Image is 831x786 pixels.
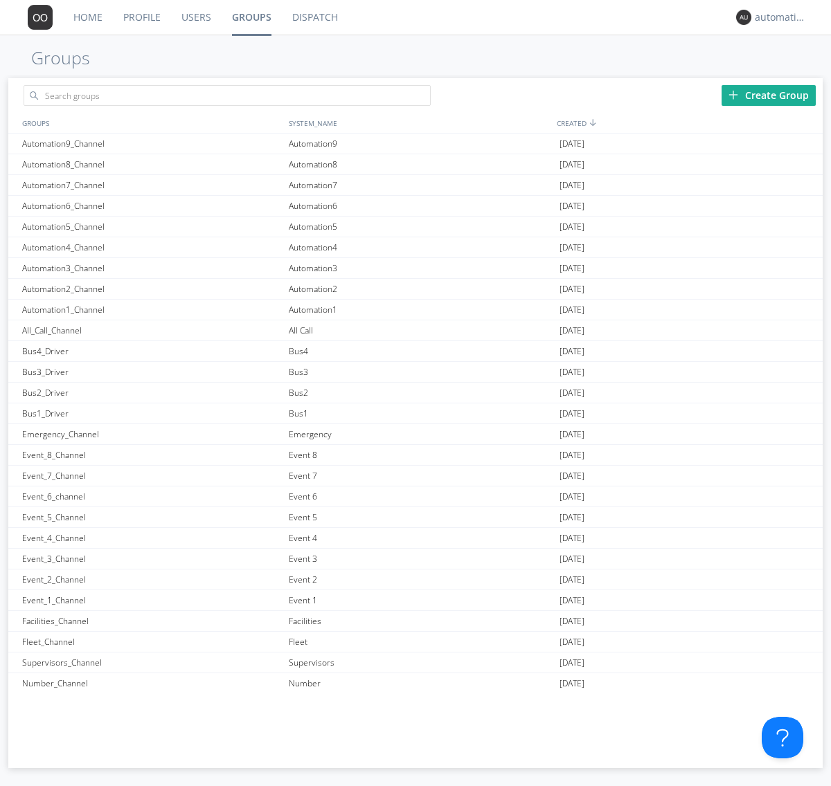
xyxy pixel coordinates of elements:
a: Bus4_DriverBus4[DATE] [8,341,823,362]
img: 373638.png [28,5,53,30]
span: [DATE] [560,154,584,175]
div: Emergency [285,424,556,444]
a: Automation1_ChannelAutomation1[DATE] [8,300,823,320]
span: [DATE] [560,528,584,549]
a: Number_ChannelNumber[DATE] [8,673,823,694]
span: [DATE] [560,507,584,528]
a: Event_5_ChannelEvent 5[DATE] [8,507,823,528]
a: Fleet_ChannelFleet[DATE] [8,632,823,652]
div: Bus4 [285,341,556,361]
div: Emergency_Channel [19,424,285,444]
div: GROUPS [19,113,282,133]
div: Automation7 [285,175,556,195]
div: Event_4_Channel [19,528,285,548]
span: [DATE] [560,258,584,279]
div: Event_5_Channel [19,507,285,527]
span: [DATE] [560,341,584,362]
span: [DATE] [560,383,584,403]
div: Event_1_Channel [19,590,285,610]
a: Automation3_ChannelAutomation3[DATE] [8,258,823,279]
span: [DATE] [560,611,584,632]
div: Number_Channel [19,673,285,693]
div: Bus2 [285,383,556,403]
a: Event_6_channelEvent 6[DATE] [8,486,823,507]
div: Supervisors_Channel [19,652,285,673]
span: [DATE] [560,237,584,258]
div: Event 1 [285,590,556,610]
div: CREATED [553,113,823,133]
div: Event 5 [285,507,556,527]
span: [DATE] [560,134,584,154]
span: [DATE] [560,362,584,383]
div: automation+dispatcher0014 [755,10,807,24]
input: Search groups [24,85,431,106]
div: Bus4_Driver [19,341,285,361]
span: [DATE] [560,466,584,486]
div: SYSTEM_NAME [285,113,553,133]
a: Bus1_DriverBus1[DATE] [8,403,823,424]
div: Event 7 [285,466,556,486]
a: Event_8_ChannelEvent 8[DATE] [8,445,823,466]
a: All_Call_ChannelAll Call[DATE] [8,320,823,341]
span: [DATE] [560,403,584,424]
a: Automation8_ChannelAutomation8[DATE] [8,154,823,175]
div: Automation8 [285,154,556,174]
div: Fleet_Channel [19,632,285,652]
div: Bus3_Driver [19,362,285,382]
span: [DATE] [560,652,584,673]
div: Automation8_Channel [19,154,285,174]
div: Automation2_Channel [19,279,285,299]
div: Bus1_Driver [19,403,285,423]
div: Number [285,673,556,693]
span: [DATE] [560,196,584,217]
a: Automation5_ChannelAutomation5[DATE] [8,217,823,237]
div: Bus1 [285,403,556,423]
span: [DATE] [560,632,584,652]
div: Event 4 [285,528,556,548]
a: Event_7_ChannelEvent 7[DATE] [8,466,823,486]
div: Automation9 [285,134,556,154]
div: Automation4 [285,237,556,257]
span: [DATE] [560,590,584,611]
span: [DATE] [560,300,584,320]
div: Automation3_Channel [19,258,285,278]
a: Event_3_ChannelEvent 3[DATE] [8,549,823,569]
span: [DATE] [560,175,584,196]
a: Event_2_ChannelEvent 2[DATE] [8,569,823,590]
div: Supervisors [285,652,556,673]
div: Automation1_Channel [19,300,285,320]
div: Automation6_Channel [19,196,285,216]
a: Emergency_ChannelEmergency[DATE] [8,424,823,445]
a: Automation9_ChannelAutomation9[DATE] [8,134,823,154]
div: Event_2_Channel [19,569,285,589]
span: [DATE] [560,424,584,445]
div: Event_6_channel [19,486,285,506]
div: Automation4_Channel [19,237,285,257]
a: Bus3_DriverBus3[DATE] [8,362,823,383]
div: Fleet [285,632,556,652]
div: Bus2_Driver [19,383,285,403]
span: [DATE] [560,445,584,466]
div: Event_7_Channel [19,466,285,486]
div: Create Group [722,85,816,106]
div: Event_3_Channel [19,549,285,569]
div: Automation6 [285,196,556,216]
iframe: Toggle Customer Support [762,717,803,758]
img: 373638.png [736,10,751,25]
span: [DATE] [560,673,584,694]
div: Bus3 [285,362,556,382]
div: Event 2 [285,569,556,589]
span: [DATE] [560,549,584,569]
div: Event_8_Channel [19,445,285,465]
div: Event 3 [285,549,556,569]
div: Automation9_Channel [19,134,285,154]
div: Facilities_Channel [19,611,285,631]
div: Automation5 [285,217,556,237]
div: Automation1 [285,300,556,320]
div: Facilities [285,611,556,631]
span: [DATE] [560,569,584,590]
div: Automation5_Channel [19,217,285,237]
a: Event_4_ChannelEvent 4[DATE] [8,528,823,549]
a: Automation6_ChannelAutomation6[DATE] [8,196,823,217]
div: Event 8 [285,445,556,465]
